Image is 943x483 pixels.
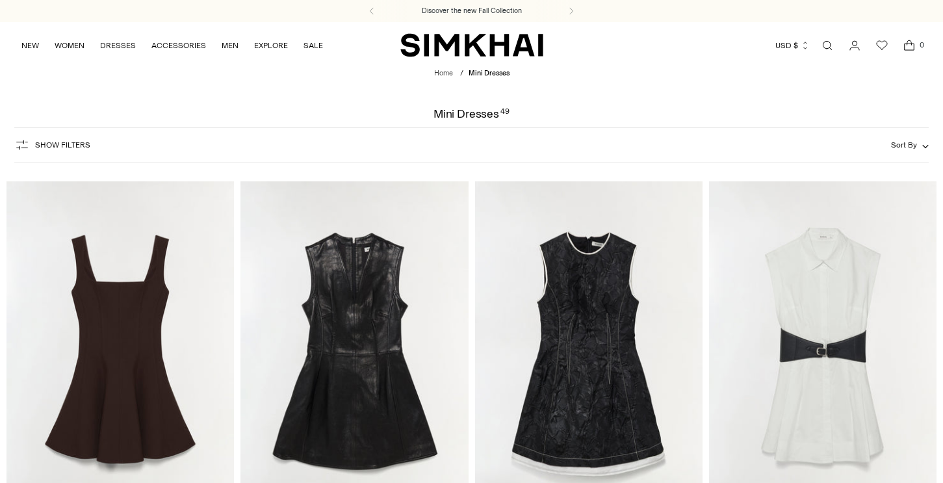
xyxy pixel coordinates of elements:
a: Open cart modal [896,33,922,59]
a: Home [434,69,453,77]
a: Wishlist [869,33,895,59]
button: Show Filters [14,135,90,155]
h1: Mini Dresses [433,108,510,120]
button: USD $ [775,31,810,60]
a: EXPLORE [254,31,288,60]
a: SIMKHAI [400,33,543,58]
button: Sort By [891,138,929,152]
div: 49 [500,108,510,120]
a: Discover the new Fall Collection [422,6,522,16]
span: 0 [916,39,927,51]
nav: breadcrumbs [434,68,510,79]
div: / [460,68,463,79]
a: MEN [222,31,239,60]
a: SALE [304,31,323,60]
a: Open search modal [814,33,840,59]
span: Mini Dresses [469,69,510,77]
a: NEW [21,31,39,60]
span: Show Filters [35,140,90,150]
a: DRESSES [100,31,136,60]
span: Sort By [891,140,917,150]
a: ACCESSORIES [151,31,206,60]
a: Go to the account page [842,33,868,59]
a: WOMEN [55,31,84,60]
